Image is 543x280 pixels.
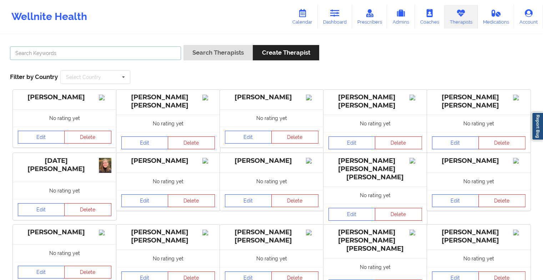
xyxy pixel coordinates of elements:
[306,158,318,164] img: Image%2Fplaceholer-image.png
[478,194,526,207] button: Delete
[318,5,352,29] a: Dashboard
[121,93,215,110] div: [PERSON_NAME] [PERSON_NAME]
[427,250,531,267] div: No rating yet
[328,93,422,110] div: [PERSON_NAME] [PERSON_NAME]
[99,158,111,172] img: f5168ec0-fa3e-4815-9009-6befb859dcdf_71c8b2ba-f7fe-4cbc-a995-465aa8c8ff0a96775017-6e99-4f8d-aa15-...
[323,186,427,204] div: No rating yet
[427,172,531,190] div: No rating yet
[10,46,181,60] input: Search Keywords
[121,157,215,165] div: [PERSON_NAME]
[478,5,514,29] a: Medications
[202,95,215,100] img: Image%2Fplaceholer-image.png
[532,112,543,140] a: Report Bug
[432,228,526,245] div: [PERSON_NAME] [PERSON_NAME]
[409,230,422,235] img: Image%2Fplaceholer-image.png
[513,95,526,100] img: Image%2Fplaceholer-image.png
[328,136,376,149] a: Edit
[225,157,318,165] div: [PERSON_NAME]
[18,228,111,236] div: [PERSON_NAME]
[121,194,169,207] a: Edit
[168,194,215,207] button: Delete
[432,157,526,165] div: [PERSON_NAME]
[13,182,116,199] div: No rating yet
[328,157,422,181] div: [PERSON_NAME] [PERSON_NAME] [PERSON_NAME]
[478,136,526,149] button: Delete
[121,136,169,149] a: Edit
[432,93,526,110] div: [PERSON_NAME] [PERSON_NAME]
[66,75,101,80] div: Select Country
[352,5,387,29] a: Prescribers
[220,172,323,190] div: No rating yet
[513,230,526,235] img: Image%2Fplaceholer-image.png
[99,230,111,235] img: Image%2Fplaceholer-image.png
[306,230,318,235] img: Image%2Fplaceholer-image.png
[287,5,318,29] a: Calendar
[220,250,323,267] div: No rating yet
[444,5,478,29] a: Therapists
[323,258,427,276] div: No rating yet
[271,194,318,207] button: Delete
[220,109,323,127] div: No rating yet
[64,266,111,279] button: Delete
[99,95,111,100] img: Image%2Fplaceholer-image.png
[415,5,444,29] a: Coaches
[18,131,65,144] a: Edit
[409,95,422,100] img: Image%2Fplaceholer-image.png
[387,5,415,29] a: Admins
[328,208,376,221] a: Edit
[13,244,116,262] div: No rating yet
[64,203,111,216] button: Delete
[13,109,116,127] div: No rating yet
[18,93,111,101] div: [PERSON_NAME]
[202,158,215,164] img: Image%2Fplaceholer-image.png
[328,228,422,253] div: [PERSON_NAME] [PERSON_NAME] [PERSON_NAME]
[323,115,427,132] div: No rating yet
[64,131,111,144] button: Delete
[427,115,531,132] div: No rating yet
[18,203,65,216] a: Edit
[432,136,479,149] a: Edit
[183,45,253,60] button: Search Therapists
[202,230,215,235] img: Image%2Fplaceholer-image.png
[513,158,526,164] img: Image%2Fplaceholer-image.png
[10,73,58,80] span: Filter by Country
[121,228,215,245] div: [PERSON_NAME] [PERSON_NAME]
[225,93,318,101] div: [PERSON_NAME]
[225,131,272,144] a: Edit
[18,157,111,173] div: [DATE][PERSON_NAME]
[375,208,422,221] button: Delete
[18,266,65,279] a: Edit
[225,228,318,245] div: [PERSON_NAME] [PERSON_NAME]
[116,172,220,190] div: No rating yet
[116,115,220,132] div: No rating yet
[409,158,422,164] img: Image%2Fplaceholer-image.png
[116,250,220,267] div: No rating yet
[432,194,479,207] a: Edit
[225,194,272,207] a: Edit
[375,136,422,149] button: Delete
[253,45,319,60] button: Create Therapist
[271,131,318,144] button: Delete
[514,5,543,29] a: Account
[306,95,318,100] img: Image%2Fplaceholer-image.png
[168,136,215,149] button: Delete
